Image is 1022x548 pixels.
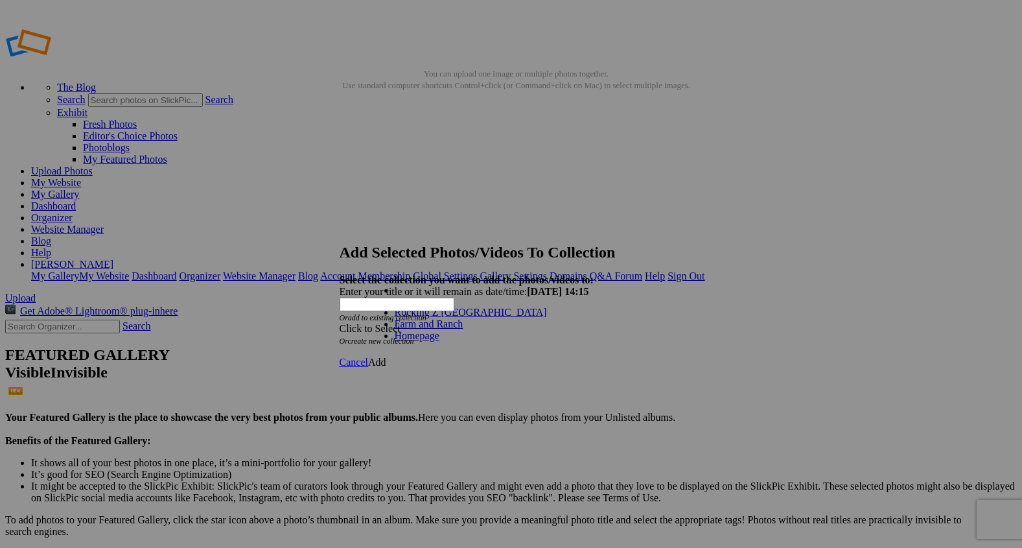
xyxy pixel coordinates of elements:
b: [DATE] 14:15 [527,286,588,297]
i: Or [340,337,414,346]
a: Cancel [340,357,368,368]
a: create new collection [347,337,413,346]
strong: Select the collection you want to add the photos/videos to: [340,274,594,285]
div: Enter your title or it will remain as date/time: [340,286,683,298]
h2: Add Selected Photos/Videos To Collection [340,244,683,261]
a: add to existing collection [348,313,426,322]
span: Add [368,357,386,368]
span: Click to Select [340,323,401,334]
i: Or [340,313,426,322]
